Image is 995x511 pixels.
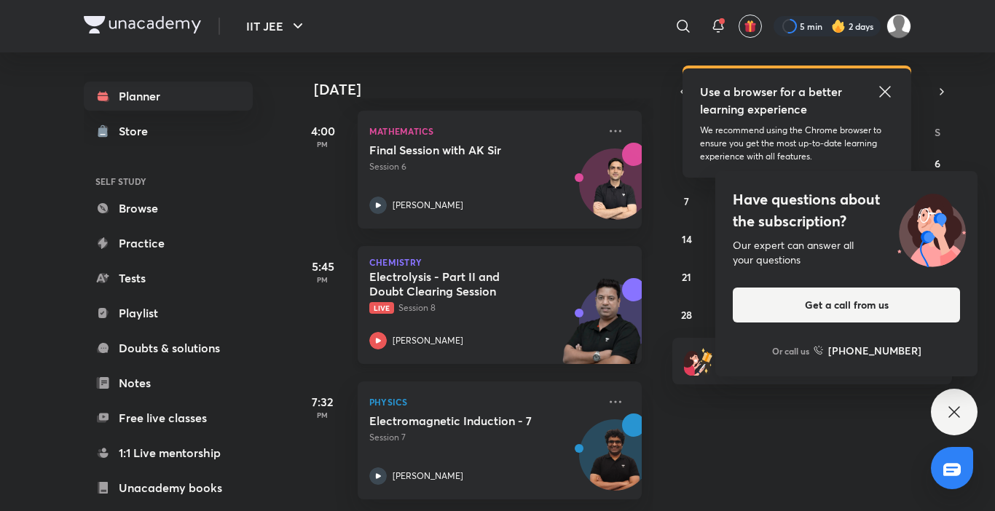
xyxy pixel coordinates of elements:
a: Unacademy books [84,473,253,502]
a: 1:1 Live mentorship [84,438,253,467]
a: Notes [84,368,253,397]
p: Chemistry [369,258,630,266]
p: PM [294,275,352,284]
abbr: September 6, 2025 [935,157,940,170]
abbr: September 14, 2025 [682,232,692,246]
a: Playlist [84,298,253,328]
h5: 4:00 [294,122,352,140]
span: Live [369,302,394,314]
p: Session 6 [369,160,598,173]
p: [PERSON_NAME] [393,334,463,347]
img: referral [684,346,713,376]
img: Avatar [580,427,650,497]
a: Store [84,116,253,146]
abbr: September 21, 2025 [682,270,691,284]
a: Free live classes [84,403,253,432]
h5: Electrolysis - Part II and Doubt Clearing Session [369,269,551,298]
button: Get a call from us [733,288,960,322]
a: Planner [84,82,253,111]
button: September 7, 2025 [675,189,699,213]
p: Physics [369,393,598,411]
p: Mathematics [369,122,598,140]
img: kanish kumar [886,14,911,39]
p: PM [294,411,352,419]
img: Avatar [580,157,650,226]
a: [PHONE_NUMBER] [814,343,921,358]
h5: 5:45 [294,258,352,275]
img: avatar [744,20,757,33]
h5: Final Session with AK Sir [369,143,551,157]
h4: Have questions about the subscription? [733,189,960,232]
button: September 14, 2025 [675,227,699,250]
abbr: September 7, 2025 [684,194,689,208]
img: Company Logo [84,16,201,33]
button: September 28, 2025 [675,303,699,326]
h6: [PHONE_NUMBER] [828,343,921,358]
img: unacademy [562,278,642,379]
abbr: September 28, 2025 [681,308,692,322]
a: Browse [84,194,253,223]
h5: Use a browser for a better learning experience [700,83,845,118]
p: We recommend using the Chrome browser to ensure you get the most up-to-date learning experience w... [700,124,894,163]
a: Tests [84,264,253,293]
img: ttu_illustration_new.svg [886,189,978,267]
h4: [DATE] [314,81,656,98]
p: [PERSON_NAME] [393,470,463,483]
a: Doubts & solutions [84,333,253,363]
p: PM [294,140,352,148]
button: September 6, 2025 [926,151,949,175]
div: Our expert can answer all your questions [733,238,960,267]
h5: Electromagnetic Induction - 7 [369,413,551,428]
div: Store [119,122,157,140]
button: September 21, 2025 [675,265,699,288]
button: IIT JEE [237,12,315,41]
p: Or call us [772,344,809,357]
p: Session 7 [369,431,598,444]
button: avatar [739,15,762,38]
p: Session 8 [369,301,598,314]
p: [PERSON_NAME] [393,199,463,212]
abbr: Saturday [935,125,940,139]
a: Company Logo [84,16,201,37]
a: Practice [84,229,253,258]
img: streak [831,19,846,33]
h6: SELF STUDY [84,169,253,194]
h5: 7:32 [294,393,352,411]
